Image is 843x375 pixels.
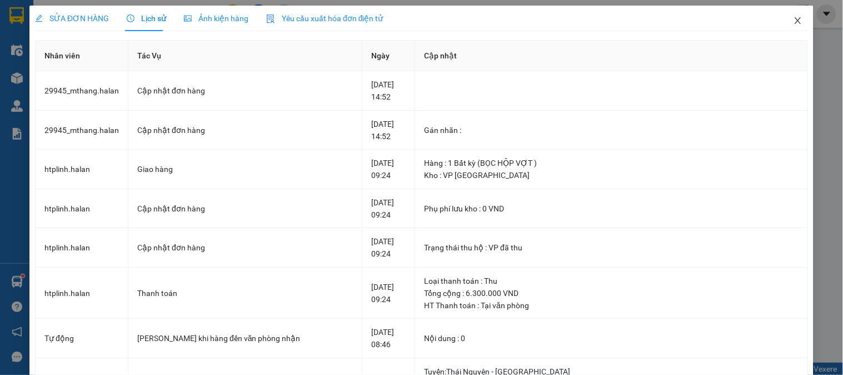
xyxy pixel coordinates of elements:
[424,275,798,287] div: Loại thanh toán : Thu
[371,118,406,142] div: [DATE] 14:52
[127,14,134,22] span: clock-circle
[266,14,383,23] span: Yêu cầu xuất hóa đơn điện tử
[415,41,807,71] th: Cập nhật
[137,124,353,136] div: Cập nhật đơn hàng
[424,299,798,312] div: HT Thanh toán : Tại văn phòng
[371,157,406,181] div: [DATE] 09:24
[362,41,415,71] th: Ngày
[424,287,798,299] div: Tổng cộng : 6.300.000 VND
[137,85,353,97] div: Cập nhật đơn hàng
[424,332,798,344] div: Nội dung : 0
[424,157,798,169] div: Hàng : 1 Bất kỳ (BỌC HỘP VỢT )
[36,71,128,111] td: 29945_mthang.halan
[137,203,353,215] div: Cập nhật đơn hàng
[266,14,275,23] img: icon
[371,196,406,221] div: [DATE] 09:24
[35,14,109,23] span: SỬA ĐƠN HÀNG
[371,78,406,103] div: [DATE] 14:52
[424,169,798,181] div: Kho : VP [GEOGRAPHIC_DATA]
[36,111,128,150] td: 29945_mthang.halan
[36,268,128,319] td: htplinh.halan
[137,241,353,254] div: Cập nhật đơn hàng
[184,14,192,22] span: picture
[36,41,128,71] th: Nhân viên
[35,14,43,22] span: edit
[184,14,248,23] span: Ảnh kiện hàng
[371,235,406,260] div: [DATE] 09:24
[137,163,353,175] div: Giao hàng
[424,203,798,215] div: Phụ phí lưu kho : 0 VND
[371,326,406,351] div: [DATE] 08:46
[36,228,128,268] td: htplinh.halan
[36,319,128,358] td: Tự động
[127,14,166,23] span: Lịch sử
[137,332,353,344] div: [PERSON_NAME] khi hàng đến văn phòng nhận
[424,124,798,136] div: Gán nhãn :
[137,287,353,299] div: Thanh toán
[782,6,814,37] button: Close
[794,16,802,25] span: close
[128,41,362,71] th: Tác Vụ
[371,281,406,305] div: [DATE] 09:24
[36,150,128,189] td: htplinh.halan
[424,241,798,254] div: Trạng thái thu hộ : VP đã thu
[36,189,128,229] td: htplinh.halan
